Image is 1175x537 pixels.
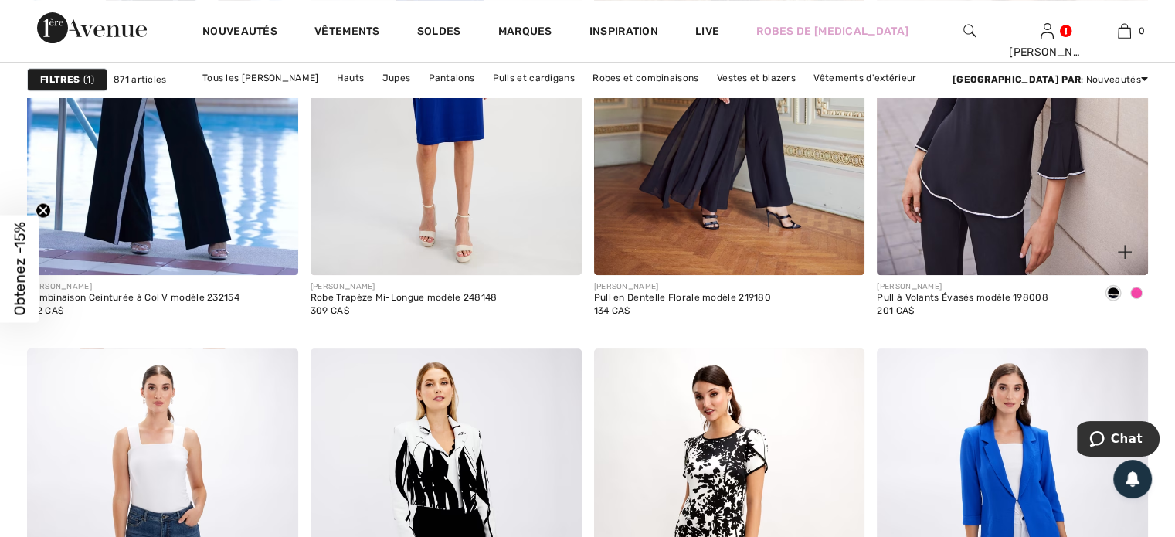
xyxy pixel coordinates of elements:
[37,12,147,43] img: 1ère Avenue
[36,202,51,218] button: Close teaser
[806,68,924,88] a: Vêtements d'extérieur
[594,281,771,293] div: [PERSON_NAME]
[314,25,380,41] a: Vêtements
[27,281,239,293] div: [PERSON_NAME]
[1125,281,1148,307] div: Bright pink
[695,23,719,39] a: Live
[83,73,94,87] span: 1
[1139,24,1145,38] span: 0
[1041,22,1054,40] img: Mes infos
[1086,22,1162,40] a: 0
[1118,22,1131,40] img: Mon panier
[1009,44,1085,60] div: [PERSON_NAME]
[417,25,461,41] a: Soldes
[1041,23,1054,38] a: Se connecter
[195,68,327,88] a: Tous les [PERSON_NAME]
[594,293,771,304] div: Pull en Dentelle Florale modèle 219180
[1077,421,1160,460] iframe: Ouvre un widget dans lequel vous pouvez chatter avec l’un de nos agents
[1102,281,1125,307] div: Black
[963,22,976,40] img: recherche
[11,222,29,315] span: Obtenez -15%
[953,73,1148,87] div: : Nouveautés
[202,25,277,41] a: Nouveautés
[498,25,552,41] a: Marques
[420,68,482,88] a: Pantalons
[877,293,1048,304] div: Pull à Volants Évasés modèle 198008
[877,305,914,316] span: 201 CA$
[585,68,706,88] a: Robes et combinaisons
[40,73,80,87] strong: Filtres
[589,25,658,41] span: Inspiration
[311,293,498,304] div: Robe Trapèze Mi-Longue modèle 248148
[311,305,349,316] span: 309 CA$
[311,281,498,293] div: [PERSON_NAME]
[375,68,419,88] a: Jupes
[329,68,372,88] a: Hauts
[953,74,1081,85] strong: [GEOGRAPHIC_DATA] par
[484,68,582,88] a: Pulls et cardigans
[27,293,239,304] div: Combinaison Ceinturée à Col V modèle 232154
[594,305,630,316] span: 134 CA$
[1118,245,1132,259] img: plus_v2.svg
[877,281,1048,293] div: [PERSON_NAME]
[709,68,803,88] a: Vestes et blazers
[114,73,167,87] span: 871 articles
[27,305,63,316] span: 312 CA$
[756,23,908,39] a: Robes de [MEDICAL_DATA]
